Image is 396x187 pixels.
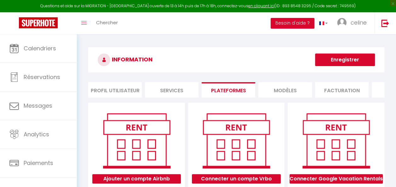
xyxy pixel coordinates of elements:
span: Analytics [24,130,49,138]
img: Super Booking [19,17,58,28]
button: Enregistrer [315,54,375,66]
img: logout [381,19,389,27]
img: rent.png [296,110,376,171]
a: Chercher [91,12,123,34]
img: ... [337,18,347,27]
button: Connecter Google Vacation Rentals [290,174,383,184]
a: ... celine [332,12,375,34]
li: Plateformes [202,82,255,98]
span: Réservations [24,73,60,81]
li: Services [145,82,198,98]
button: Ajouter un compte Airbnb [92,174,181,184]
li: Profil Utilisateur [88,82,142,98]
h3: INFORMATION [88,47,384,72]
button: Besoin d'aide ? [271,18,314,29]
span: celine [351,19,367,26]
img: rent.png [196,110,276,171]
button: Connecter un compte Vrbo [192,174,280,184]
li: Facturation [315,82,369,98]
img: rent.png [96,110,177,171]
span: Messages [24,102,52,110]
a: en cliquant ici [248,3,274,8]
span: Chercher [96,19,118,26]
span: Calendriers [24,44,56,52]
li: MODÈLES [258,82,312,98]
span: Paiements [24,159,53,167]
